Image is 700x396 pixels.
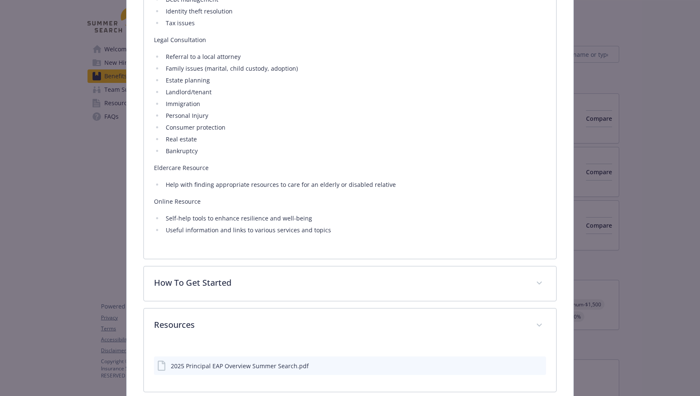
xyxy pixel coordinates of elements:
[163,75,546,85] li: Estate planning
[163,99,546,109] li: Immigration
[163,180,546,190] li: Help with finding appropriate resources to care for an elderly or disabled relative
[154,35,546,45] p: Legal Consultation
[144,308,557,343] div: Resources
[163,6,546,16] li: Identity theft resolution
[163,122,546,133] li: Consumer protection
[535,361,543,370] button: preview file
[522,361,528,370] button: download file
[144,343,557,392] div: Resources
[163,213,546,223] li: Self-help tools to enhance resilience and well-being
[154,276,526,289] p: How To Get Started
[163,52,546,62] li: Referral to a local attorney
[144,266,557,301] div: How To Get Started
[154,319,526,331] p: Resources
[154,163,546,173] p: Eldercare Resource
[163,18,546,28] li: Tax issues
[171,361,309,370] div: 2025 Principal EAP Overview Summer Search.pdf
[163,225,546,235] li: Useful information and links to various services and topics
[154,197,546,207] p: Online Resource
[163,146,546,156] li: Bankruptcy
[163,87,546,97] li: Landlord/tenant
[163,134,546,144] li: Real estate
[163,64,546,74] li: Family issues (marital, child custody, adoption)
[163,111,546,121] li: Personal Injury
